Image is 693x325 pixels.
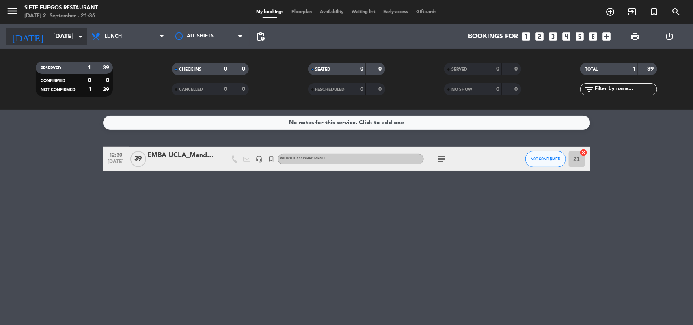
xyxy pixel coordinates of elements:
[289,118,404,127] div: No notes for this service. Click to add one
[561,31,572,42] i: looks_4
[496,86,499,92] strong: 0
[105,34,122,39] span: Lunch
[106,77,111,83] strong: 0
[41,79,65,83] span: CONFIRMED
[575,31,585,42] i: looks_5
[412,10,441,14] span: Gift cards
[6,28,49,45] i: [DATE]
[514,86,519,92] strong: 0
[451,88,472,92] span: NO SHOW
[585,67,598,71] span: TOTAL
[179,88,203,92] span: CANCELLED
[580,149,588,157] i: cancel
[531,157,560,161] span: NOT CONFIRMED
[360,66,363,72] strong: 0
[535,31,545,42] i: looks_two
[224,66,227,72] strong: 0
[521,31,532,42] i: looks_one
[242,66,247,72] strong: 0
[378,86,383,92] strong: 0
[633,66,636,72] strong: 1
[451,67,467,71] span: SERVED
[468,33,518,41] span: Bookings for
[348,10,380,14] span: Waiting list
[652,24,687,49] div: LOG OUT
[316,10,348,14] span: Availability
[378,66,383,72] strong: 0
[106,150,126,159] span: 12:30
[602,31,612,42] i: add_box
[24,4,98,12] div: Siete Fuegos Restaurant
[6,5,18,17] i: menu
[6,5,18,20] button: menu
[253,10,288,14] span: My bookings
[280,157,325,160] span: Without assigned menu
[88,77,91,83] strong: 0
[630,32,640,41] span: print
[514,66,519,72] strong: 0
[88,87,91,93] strong: 1
[315,67,331,71] span: SEATED
[437,154,447,164] i: subject
[380,10,412,14] span: Early-access
[242,86,247,92] strong: 0
[41,66,61,70] span: RESERVED
[268,155,275,163] i: turned_in_not
[360,86,363,92] strong: 0
[256,155,263,163] i: headset_mic
[649,7,659,17] i: turned_in_not
[496,66,499,72] strong: 0
[41,88,76,92] span: NOT CONFIRMED
[525,151,566,167] button: NOT CONFIRMED
[130,151,146,167] span: 39
[179,67,201,71] span: CHECK INS
[648,66,656,72] strong: 39
[671,7,681,17] i: search
[315,88,345,92] span: RESCHEDULED
[24,12,98,20] div: [DATE] 2. September - 21:36
[224,86,227,92] strong: 0
[588,31,599,42] i: looks_6
[103,65,111,71] strong: 39
[584,84,594,94] i: filter_list
[148,150,217,161] div: EMBA UCLA_Mendoza 2025
[106,159,126,168] span: [DATE]
[665,32,674,41] i: power_settings_new
[627,7,637,17] i: exit_to_app
[548,31,559,42] i: looks_3
[88,65,91,71] strong: 1
[76,32,85,41] i: arrow_drop_down
[103,87,111,93] strong: 39
[288,10,316,14] span: Floorplan
[594,85,657,94] input: Filter by name...
[256,32,266,41] span: pending_actions
[605,7,615,17] i: add_circle_outline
